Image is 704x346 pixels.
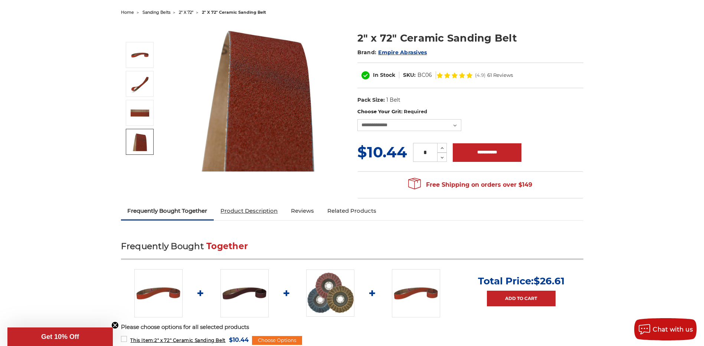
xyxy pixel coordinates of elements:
[229,335,249,345] span: $10.44
[130,337,154,343] strong: This Item:
[357,31,583,45] h1: 2" x 72" Ceramic Sanding Belt
[357,96,385,104] dt: Pack Size:
[373,72,395,78] span: In Stock
[184,23,333,172] img: 2" x 72" Ceramic Pipe Sanding Belt
[475,73,485,78] span: (4.9)
[206,241,248,251] span: Together
[321,203,383,219] a: Related Products
[408,177,532,192] span: Free Shipping on orders over $149
[418,71,432,79] dd: BC06
[487,291,556,306] a: Add to Cart
[284,203,321,219] a: Reviews
[478,275,564,287] p: Total Price:
[378,49,427,56] a: Empire Abrasives
[143,10,170,15] a: sanding belts
[131,46,149,64] img: 2" x 72" Ceramic Pipe Sanding Belt
[252,336,302,345] div: Choose Options
[403,71,416,79] dt: SKU:
[634,318,697,340] button: Chat with us
[121,323,583,332] p: Please choose options for all selected products
[121,241,204,251] span: Frequently Bought
[134,269,183,317] img: 2" x 72" Ceramic Pipe Sanding Belt
[357,143,407,161] span: $10.44
[41,333,79,340] span: Get 10% Off
[131,133,149,151] img: 2" x 72" - Ceramic Sanding Belt
[487,73,513,78] span: 61 Reviews
[386,96,400,104] dd: 1 Belt
[131,75,149,93] img: 2" x 72" Ceramic Sanding Belt
[7,327,113,346] div: Get 10% OffClose teaser
[179,10,193,15] a: 2" x 72"
[121,203,214,219] a: Frequently Bought Together
[202,10,266,15] span: 2" x 72" ceramic sanding belt
[534,275,564,287] span: $26.61
[111,321,119,329] button: Close teaser
[357,49,377,56] span: Brand:
[404,108,427,114] small: Required
[214,203,284,219] a: Product Description
[131,104,149,122] img: 2" x 72" Cer Sanding Belt
[653,326,693,333] span: Chat with us
[357,108,583,115] label: Choose Your Grit:
[130,337,225,343] span: 2" x 72" Ceramic Sanding Belt
[121,10,134,15] a: home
